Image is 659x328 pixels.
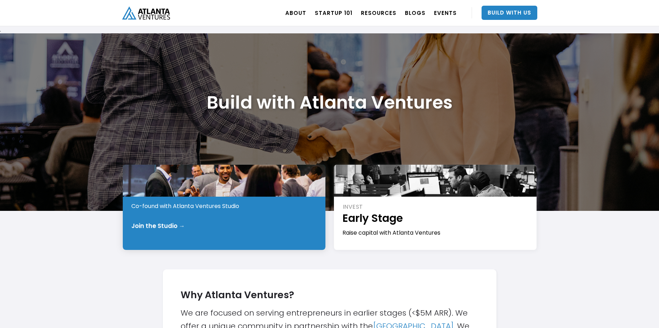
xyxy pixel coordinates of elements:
[342,229,529,237] div: Raise capital with Atlanta Ventures
[181,288,294,301] strong: Why Atlanta Ventures?
[342,211,529,225] h1: Early Stage
[434,3,457,23] a: EVENTS
[123,165,325,250] a: STARTPre-IdeaCo-found with Atlanta Ventures StudioJoin the Studio →
[131,222,185,229] div: Join the Studio →
[361,3,396,23] a: RESOURCES
[405,3,425,23] a: BLOGS
[315,3,352,23] a: Startup 101
[334,165,537,250] a: INVESTEarly StageRaise capital with Atlanta Ventures
[482,6,537,20] a: Build With Us
[285,3,306,23] a: ABOUT
[343,203,529,211] div: INVEST
[131,184,318,199] h1: Pre-Idea
[131,202,318,210] div: Co-found with Atlanta Ventures Studio
[207,92,452,113] h1: Build with Atlanta Ventures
